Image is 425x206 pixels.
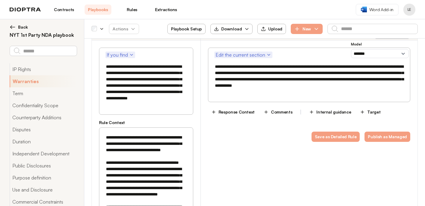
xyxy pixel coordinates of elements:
[10,160,77,172] button: Public Disclosures
[312,132,360,142] button: Save as Detailed Rule
[85,5,111,15] a: Playbooks
[10,63,77,75] button: IP Rights
[105,51,135,58] button: If you find
[107,51,134,58] span: If you find
[291,24,323,34] button: New
[10,24,77,30] button: Back
[18,24,28,30] span: Back
[10,75,77,87] button: Warranties
[10,136,77,148] button: Duration
[10,24,16,30] img: left arrow
[351,49,409,58] select: Model
[51,5,77,15] a: Contracts
[10,8,41,12] img: logo
[119,5,145,15] a: Rules
[306,107,354,117] button: Internal guidance
[10,123,77,136] button: Disputes
[369,7,393,13] span: Word Add-in
[208,107,258,117] button: Response Context
[216,51,271,58] span: Edit the current section
[357,107,384,117] button: Target
[261,26,282,32] div: Upload
[214,26,242,32] div: Download
[153,5,179,15] a: Extractions
[361,7,367,12] img: word
[356,4,399,15] a: Word Add-in
[10,172,77,184] button: Purpose definition
[10,31,77,39] h2: NYT 1st Party NDA playbook
[351,42,409,47] h3: Model
[214,51,272,58] button: Edit the current section
[10,184,77,196] button: Use and Disclosure
[365,132,410,142] button: Publish as Managed
[10,99,77,111] button: Confidentiality Scope
[403,4,415,16] button: Profile menu
[10,148,77,160] button: Independent Development
[10,111,77,123] button: Counterparty Additions
[210,24,253,34] button: Download
[10,87,77,99] button: Term
[99,120,193,126] h3: Rule Context
[167,24,206,34] button: Playbook Setup
[260,107,296,117] button: Comments
[109,24,139,34] button: Actions
[108,23,140,34] span: Actions
[257,24,286,34] button: Upload
[92,26,97,32] div: Select all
